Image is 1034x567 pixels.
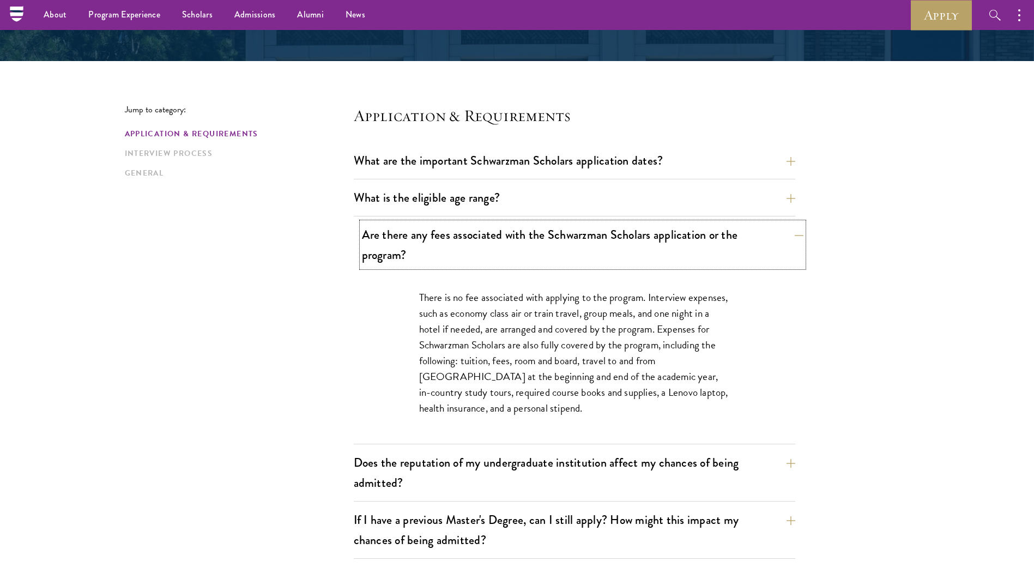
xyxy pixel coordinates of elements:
[362,222,803,267] button: Are there any fees associated with the Schwarzman Scholars application or the program?
[125,128,347,140] a: Application & Requirements
[354,185,795,210] button: What is the eligible age range?
[354,105,795,126] h4: Application & Requirements
[354,148,795,173] button: What are the important Schwarzman Scholars application dates?
[125,148,347,159] a: Interview Process
[125,167,347,179] a: General
[354,508,795,552] button: If I have a previous Master's Degree, can I still apply? How might this impact my chances of bein...
[125,105,354,114] p: Jump to category:
[419,289,730,417] p: There is no fee associated with applying to the program. Interview expenses, such as economy clas...
[354,450,795,495] button: Does the reputation of my undergraduate institution affect my chances of being admitted?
